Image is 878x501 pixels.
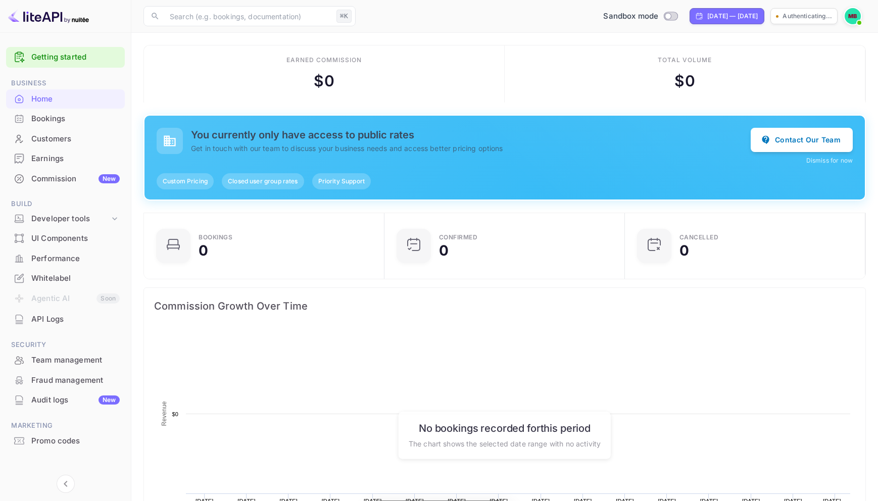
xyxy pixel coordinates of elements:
a: Performance [6,249,125,268]
text: Revenue [161,401,168,426]
a: CommissionNew [6,169,125,188]
a: Earnings [6,149,125,168]
div: Commission [31,173,120,185]
div: New [99,174,120,183]
p: The chart shows the selected date range with no activity [409,438,601,449]
div: CANCELLED [679,234,719,240]
a: Audit logsNew [6,390,125,409]
span: Priority Support [312,177,371,186]
div: Promo codes [6,431,125,451]
h5: You currently only have access to public rates [191,129,751,141]
div: Fraud management [31,375,120,386]
button: Collapse navigation [57,475,75,493]
div: Fraud management [6,371,125,390]
p: Authenticating... [783,12,832,21]
span: Commission Growth Over Time [154,298,855,314]
a: Whitelabel [6,269,125,287]
a: Bookings [6,109,125,128]
div: Getting started [6,47,125,68]
div: Customers [6,129,125,149]
span: Marketing [6,420,125,431]
div: Whitelabel [31,273,120,284]
span: Sandbox mode [603,11,658,22]
span: Closed user group rates [222,177,304,186]
div: ⌘K [336,10,352,23]
a: UI Components [6,229,125,247]
div: Audit logsNew [6,390,125,410]
div: Bookings [199,234,232,240]
div: Bookings [31,113,120,125]
div: $ 0 [674,70,695,92]
img: Marc Bakker [845,8,861,24]
div: $ 0 [314,70,334,92]
a: API Logs [6,310,125,328]
div: 0 [679,243,689,258]
input: Search (e.g. bookings, documentation) [164,6,332,26]
div: Home [31,93,120,105]
div: Customers [31,133,120,145]
div: UI Components [6,229,125,248]
div: Earnings [31,153,120,165]
div: Promo codes [31,435,120,447]
div: UI Components [31,233,120,244]
h6: No bookings recorded for this period [409,422,601,434]
div: [DATE] — [DATE] [707,12,758,21]
div: API Logs [31,314,120,325]
span: Custom Pricing [157,177,214,186]
a: Home [6,89,125,108]
div: Team management [31,355,120,366]
div: API Logs [6,310,125,329]
div: Developer tools [31,213,110,225]
button: Dismiss for now [806,156,853,165]
div: Performance [6,249,125,269]
div: Earned commission [286,56,361,65]
div: Earnings [6,149,125,169]
a: Promo codes [6,431,125,450]
a: Fraud management [6,371,125,389]
a: Customers [6,129,125,148]
div: 0 [199,243,208,258]
div: Whitelabel [6,269,125,288]
div: Team management [6,350,125,370]
button: Contact Our Team [751,128,853,152]
div: Home [6,89,125,109]
a: Team management [6,350,125,369]
div: CommissionNew [6,169,125,189]
a: Getting started [31,52,120,63]
div: Total volume [658,56,712,65]
div: Audit logs [31,394,120,406]
img: LiteAPI logo [8,8,89,24]
span: Build [6,198,125,210]
span: Security [6,339,125,350]
div: Switch to Production mode [599,11,681,22]
text: $0 [172,411,178,417]
div: New [99,395,120,405]
div: Bookings [6,109,125,129]
div: Performance [31,253,120,265]
div: Developer tools [6,210,125,228]
p: Get in touch with our team to discuss your business needs and access better pricing options [191,143,751,154]
span: Business [6,78,125,89]
div: 0 [439,243,449,258]
div: Confirmed [439,234,478,240]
